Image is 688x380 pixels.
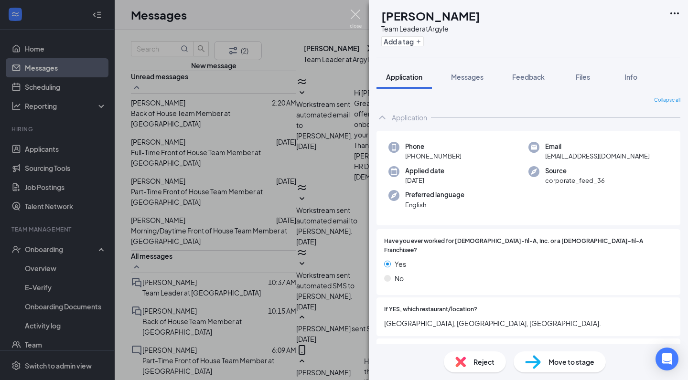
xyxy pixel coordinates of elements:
h1: [PERSON_NAME] [381,8,480,24]
span: Files [576,73,590,81]
span: Yes [395,259,406,269]
span: Reject [473,357,494,367]
span: No [395,273,404,284]
span: Applied date [405,166,444,176]
span: Messages [451,73,484,81]
span: Preferred language [405,190,464,200]
span: corporate_feed_36 [545,176,605,185]
svg: ChevronUp [376,112,388,123]
span: Feedback [512,73,545,81]
svg: Ellipses [669,8,680,19]
span: English [405,200,464,210]
span: Info [624,73,637,81]
span: [DATE] [405,176,444,185]
span: Email [545,142,650,151]
div: Application [392,113,427,122]
button: PlusAdd a tag [381,36,424,46]
span: Source [545,166,605,176]
div: Team Leader at Argyle [381,24,480,33]
span: Phone [405,142,462,151]
svg: Plus [416,39,421,44]
span: Collapse all [654,96,680,104]
span: [PHONE_NUMBER] [405,151,462,161]
div: Open Intercom Messenger [656,348,678,370]
span: Move to stage [548,357,594,367]
span: [GEOGRAPHIC_DATA], [GEOGRAPHIC_DATA], [GEOGRAPHIC_DATA]. [384,318,673,328]
span: If YES, which restaurant/location? [384,305,477,314]
span: Have you ever worked for [DEMOGRAPHIC_DATA]-fil-A, Inc. or a [DEMOGRAPHIC_DATA]-fil-A Franchisee? [384,237,673,255]
span: [EMAIL_ADDRESS][DOMAIN_NAME] [545,151,650,161]
span: Application [386,73,422,81]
